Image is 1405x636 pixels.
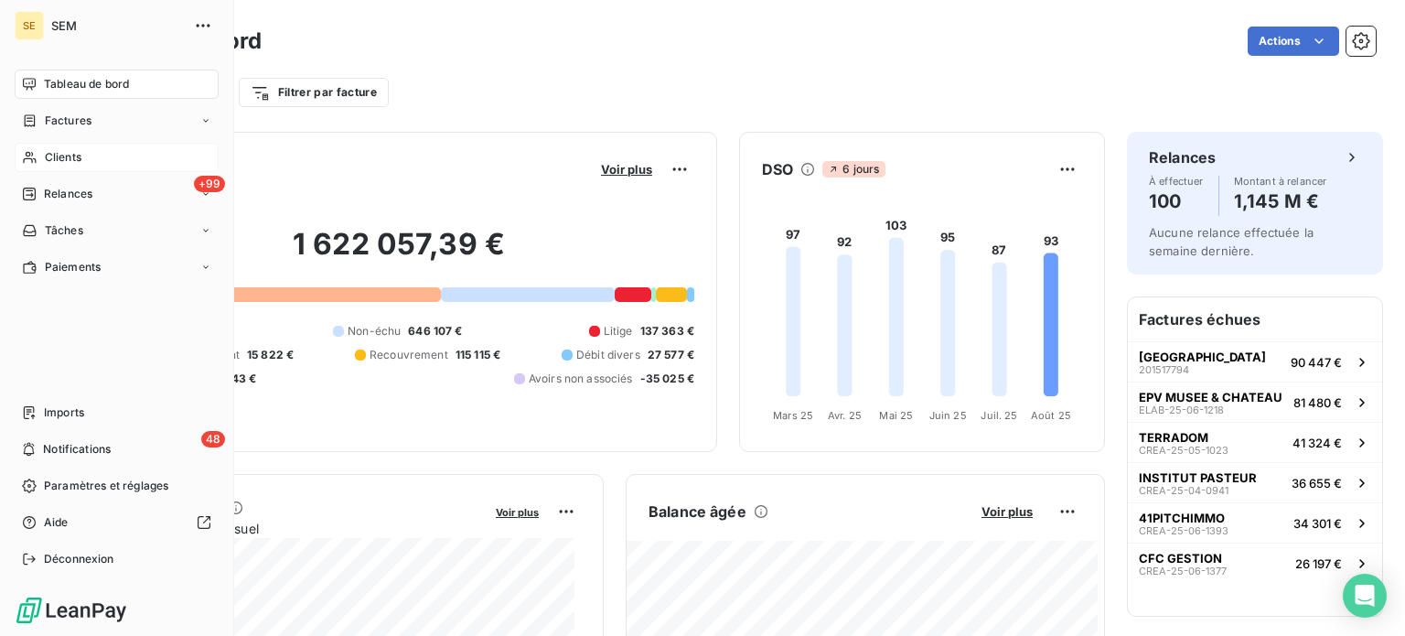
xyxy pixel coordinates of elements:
[976,503,1038,520] button: Voir plus
[370,347,448,363] span: Recouvrement
[103,519,483,538] span: Chiffre d'affaires mensuel
[1128,297,1382,341] h6: Factures échues
[1248,27,1339,56] button: Actions
[1139,551,1222,566] span: CFC GESTION
[44,478,168,494] span: Paramètres et réglages
[44,186,92,202] span: Relances
[1139,470,1257,485] span: INSTITUT PASTEUR
[1139,390,1282,404] span: EPV MUSEE & CHATEAU
[640,323,694,340] span: 137 363 €
[1139,566,1227,577] span: CREA-25-06-1377
[15,143,219,172] a: Clients
[981,409,1017,422] tspan: Juil. 25
[45,149,81,166] span: Clients
[456,347,500,363] span: 115 115 €
[1292,476,1342,490] span: 36 655 €
[1295,556,1342,571] span: 26 197 €
[1128,422,1382,462] button: TERRADOMCREA-25-05-102341 324 €
[45,222,83,239] span: Tâches
[1128,341,1382,382] button: [GEOGRAPHIC_DATA]20151779490 447 €
[1139,511,1225,525] span: 41PITCHIMMO
[15,596,128,625] img: Logo LeanPay
[15,508,219,537] a: Aide
[348,323,401,340] span: Non-échu
[529,371,633,387] span: Avoirs non associés
[43,441,111,458] span: Notifications
[1128,382,1382,422] button: EPV MUSEE & CHATEAUELAB-25-06-121881 480 €
[201,431,225,447] span: 48
[44,551,114,567] span: Déconnexion
[15,106,219,135] a: Factures
[601,162,652,177] span: Voir plus
[239,78,389,107] button: Filtrer par facture
[1234,187,1327,216] h4: 1,145 M €
[45,259,101,275] span: Paiements
[408,323,462,340] span: 646 107 €
[604,323,633,340] span: Litige
[1139,485,1228,496] span: CREA-25-04-0941
[879,409,913,422] tspan: Mai 25
[981,504,1033,519] span: Voir plus
[1128,543,1382,583] button: CFC GESTIONCREA-25-06-137726 197 €
[44,76,129,92] span: Tableau de bord
[648,347,694,363] span: 27 577 €
[762,158,793,180] h6: DSO
[15,11,44,40] div: SE
[15,471,219,501] a: Paramètres et réglages
[929,409,967,422] tspan: Juin 25
[15,253,219,282] a: Paiements
[247,347,294,363] span: 15 822 €
[1149,187,1204,216] h4: 100
[1139,364,1189,375] span: 201517794
[1343,574,1387,618] div: Open Intercom Messenger
[51,18,183,33] span: SEM
[1293,516,1342,531] span: 34 301 €
[1128,502,1382,543] button: 41PITCHIMMOCREA-25-06-139334 301 €
[1031,409,1071,422] tspan: Août 25
[1139,445,1228,456] span: CREA-25-05-1023
[828,409,862,422] tspan: Avr. 25
[103,226,694,281] h2: 1 622 057,39 €
[1234,176,1327,187] span: Montant à relancer
[1293,395,1342,410] span: 81 480 €
[1149,176,1204,187] span: À effectuer
[649,501,746,523] h6: Balance âgée
[1149,146,1216,168] h6: Relances
[1139,525,1228,536] span: CREA-25-06-1393
[44,514,69,531] span: Aide
[1149,225,1314,258] span: Aucune relance effectuée la semaine dernière.
[44,404,84,421] span: Imports
[15,70,219,99] a: Tableau de bord
[640,371,694,387] span: -35 025 €
[595,161,658,178] button: Voir plus
[1139,404,1224,415] span: ELAB-25-06-1218
[576,347,640,363] span: Débit divers
[1139,350,1266,364] span: [GEOGRAPHIC_DATA]
[45,113,91,129] span: Factures
[1292,436,1342,450] span: 41 324 €
[496,506,539,519] span: Voir plus
[15,179,219,209] a: +99Relances
[1291,355,1342,370] span: 90 447 €
[490,503,544,520] button: Voir plus
[1128,462,1382,502] button: INSTITUT PASTEURCREA-25-04-094136 655 €
[1139,430,1208,445] span: TERRADOM
[194,176,225,192] span: +99
[15,398,219,427] a: Imports
[15,216,219,245] a: Tâches
[822,161,885,178] span: 6 jours
[773,409,813,422] tspan: Mars 25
